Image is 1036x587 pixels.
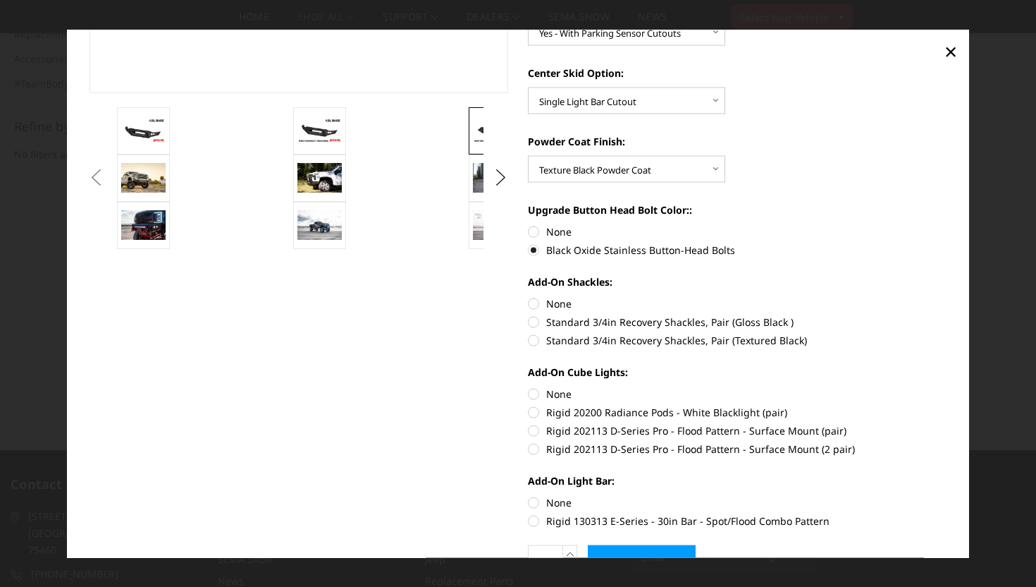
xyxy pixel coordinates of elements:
label: Black Oxide Stainless Button-Head Bolts [528,243,947,258]
label: Rigid 202113 D-Series Pro - Flood Pattern - Surface Mount (2 pair) [528,442,947,456]
img: 2020 RAM HD - Available in single light bar configuration only [473,163,517,193]
label: Powder Coat Finish: [528,134,947,149]
label: Add-On Light Bar: [528,473,947,488]
img: A2L Series - Base Front Bumper (Non Winch) [473,210,517,240]
label: Standard 3/4in Recovery Shackles, Pair (Gloss Black ) [528,315,947,329]
label: None [528,296,947,311]
button: Previous [86,167,107,188]
label: Add-On Cube Lights: [528,365,947,380]
label: Center Skid Option: [528,66,947,80]
label: Rigid 20200 Radiance Pods - White Blacklight (pair) [528,405,947,420]
label: None [528,387,947,401]
img: A2L Series - Base Front Bumper (Non Winch) [297,118,342,143]
img: A2L Series - Base Front Bumper (Non Winch) [297,210,342,239]
img: A2L Series - Base Front Bumper (Non Winch) [121,210,166,240]
label: Upgrade Button Head Bolt Color:: [528,202,947,217]
input: Add to Cart [588,545,696,581]
img: 2019 GMC 1500 [121,162,166,193]
img: A2L Series - Base Front Bumper (Non Winch) [473,118,517,143]
span: × [944,35,957,66]
label: None [528,495,947,510]
button: Next [491,167,512,188]
a: Close [939,40,962,62]
img: A2L Series - Base Front Bumper (Non Winch) [121,118,166,143]
label: Add-On Shackles: [528,274,947,289]
img: 2020 Chevrolet HD - Compatible with block heater connection [297,163,342,193]
label: Rigid 202113 D-Series Pro - Flood Pattern - Surface Mount (pair) [528,423,947,438]
label: Rigid 130313 E-Series - 30in Bar - Spot/Flood Combo Pattern [528,514,947,528]
label: Standard 3/4in Recovery Shackles, Pair (Textured Black) [528,333,947,348]
label: None [528,224,947,239]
